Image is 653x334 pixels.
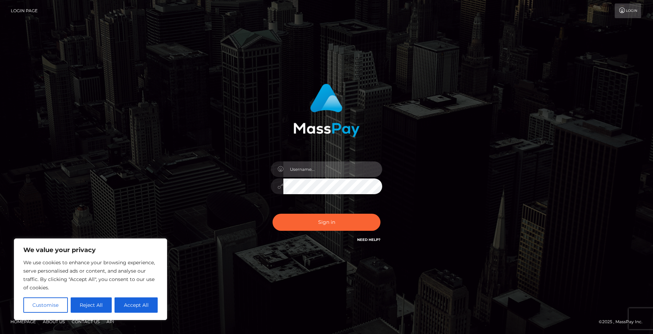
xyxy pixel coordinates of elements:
[104,316,117,327] a: API
[71,297,112,313] button: Reject All
[357,237,380,242] a: Need Help?
[115,297,158,313] button: Accept All
[23,246,158,254] p: We value your privacy
[615,3,641,18] a: Login
[40,316,68,327] a: About Us
[11,3,38,18] a: Login Page
[273,214,380,231] button: Sign in
[69,316,102,327] a: Contact Us
[599,318,648,326] div: © 2025 , MassPay Inc.
[23,258,158,292] p: We use cookies to enhance your browsing experience, serve personalised ads or content, and analys...
[283,161,382,177] input: Username...
[8,316,39,327] a: Homepage
[293,84,360,137] img: MassPay Login
[14,238,167,320] div: We value your privacy
[23,297,68,313] button: Customise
